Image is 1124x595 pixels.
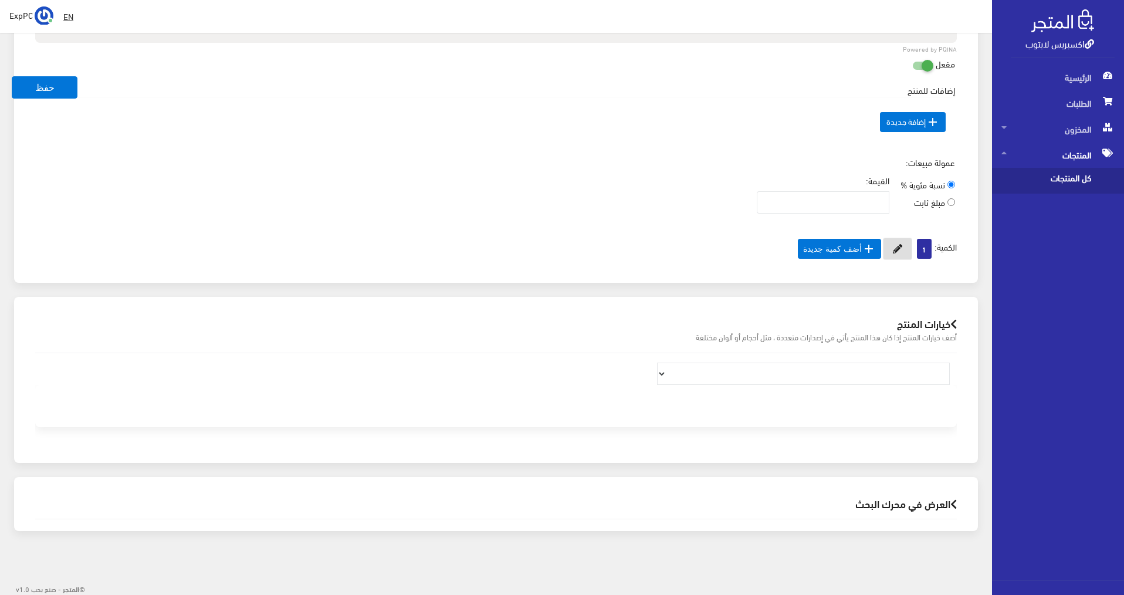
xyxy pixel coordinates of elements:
[35,6,53,25] img: ...
[862,242,876,256] i: 
[798,239,881,259] button: أضف كمية جديدة
[16,582,61,595] span: - صنع بحب v1.0
[917,239,932,259] span: 1
[1001,65,1115,90] span: الرئيسية
[992,168,1124,194] a: كل المنتجات
[903,46,957,52] a: Powered by PQINA
[1031,9,1094,32] img: .
[1001,168,1091,194] span: كل المنتجات
[35,498,957,509] h2: العرض في محرك البحث
[914,194,945,210] span: مبلغ ثابت
[1001,142,1115,168] span: المنتجات
[14,515,59,559] iframe: Drift Widget Chat Controller
[992,116,1124,142] a: المخزون
[926,115,940,129] i: 
[35,332,957,343] small: أضف خيارات المنتج إذا كان هذا المنتج يأتي في إصدارات متعددة ، مثل أحجام أو ألوان مختلفة
[9,6,53,25] a: ... ExpPC
[1025,35,1094,52] a: اكسبريس لابتوب
[35,318,957,329] h2: خيارات المنتج
[992,142,1124,168] a: المنتجات
[900,176,945,192] span: نسبة مئوية %
[880,112,946,132] span: إضافة جديدة
[1001,116,1115,142] span: المخزون
[992,65,1124,90] a: الرئيسية
[37,84,955,147] div: إضافات للمنتج
[12,76,77,99] button: حفظ
[992,90,1124,116] a: الطلبات
[59,6,78,27] a: EN
[936,52,955,75] label: مفعل
[947,198,955,206] input: مبلغ ثابت
[1001,90,1115,116] span: الطلبات
[906,156,955,169] label: عمولة مبيعات:
[947,181,955,188] input: نسبة مئوية %
[9,8,33,22] span: ExpPC
[63,9,73,23] u: EN
[866,174,889,187] label: القيمة:
[63,583,79,594] strong: المتجر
